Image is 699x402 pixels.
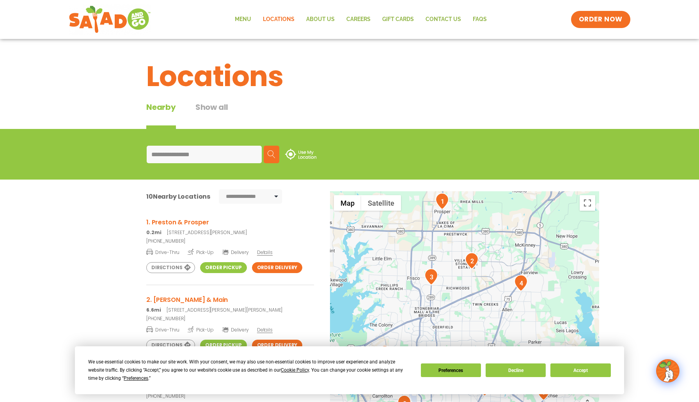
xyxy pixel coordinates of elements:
[229,11,257,28] a: Menu
[146,262,195,273] a: Directions
[268,150,275,158] img: search.svg
[146,326,179,333] span: Drive-Thru
[300,11,341,28] a: About Us
[514,275,528,291] div: 4
[486,363,546,377] button: Decline
[378,345,392,362] div: 6
[146,229,314,236] p: [STREET_ADDRESS][PERSON_NAME]
[146,55,553,97] h1: Locations
[200,262,247,273] a: Order Pickup
[341,11,376,28] a: Careers
[146,101,176,129] div: Nearby
[146,229,161,236] strong: 0.2mi
[146,248,179,256] span: Drive-Thru
[124,376,148,381] span: Preferences
[146,324,314,333] a: Drive-Thru Pick-Up Delivery Details
[146,192,153,201] span: 10
[252,262,303,273] a: Order Delivery
[146,101,248,129] div: Tabbed content
[361,195,401,211] button: Show satellite imagery
[550,363,610,377] button: Accept
[200,340,247,351] a: Order Pickup
[222,326,249,333] span: Delivery
[281,367,309,373] span: Cookie Policy
[285,149,316,160] img: use-location.svg
[146,295,314,314] a: 2. [PERSON_NAME] & Main 6.6mi[STREET_ADDRESS][PERSON_NAME][PERSON_NAME]
[146,315,314,322] a: [PHONE_NUMBER]
[421,363,481,377] button: Preferences
[146,238,314,245] a: [PHONE_NUMBER]
[252,340,303,351] a: Order Delivery
[75,346,624,394] div: Cookie Consent Prompt
[435,193,449,210] div: 1
[579,15,623,24] span: ORDER NOW
[420,11,467,28] a: Contact Us
[146,307,314,314] p: [STREET_ADDRESS][PERSON_NAME][PERSON_NAME]
[88,358,411,383] div: We use essential cookies to make our site work. With your consent, we may also use non-essential ...
[257,11,300,28] a: Locations
[188,248,214,256] span: Pick-Up
[334,195,361,211] button: Show street map
[222,249,249,256] span: Delivery
[146,307,161,313] strong: 6.6mi
[146,217,314,236] a: 1. Preston & Prosper 0.2mi[STREET_ADDRESS][PERSON_NAME]
[146,217,314,227] h3: 1. Preston & Prosper
[465,252,479,269] div: 2
[146,340,195,351] a: Directions
[69,4,151,35] img: new-SAG-logo-768×292
[467,11,493,28] a: FAQs
[188,326,214,333] span: Pick-Up
[146,192,210,201] div: Nearby Locations
[657,360,679,382] img: wpChatIcon
[580,195,595,211] button: Toggle fullscreen view
[376,11,420,28] a: GIFT CARDS
[146,246,314,256] a: Drive-Thru Pick-Up Delivery Details
[257,249,273,256] span: Details
[257,326,273,333] span: Details
[424,268,438,285] div: 3
[229,11,493,28] nav: Menu
[146,393,314,400] a: [PHONE_NUMBER]
[146,295,314,305] h3: 2. [PERSON_NAME] & Main
[571,11,630,28] a: ORDER NOW
[195,101,228,129] button: Show all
